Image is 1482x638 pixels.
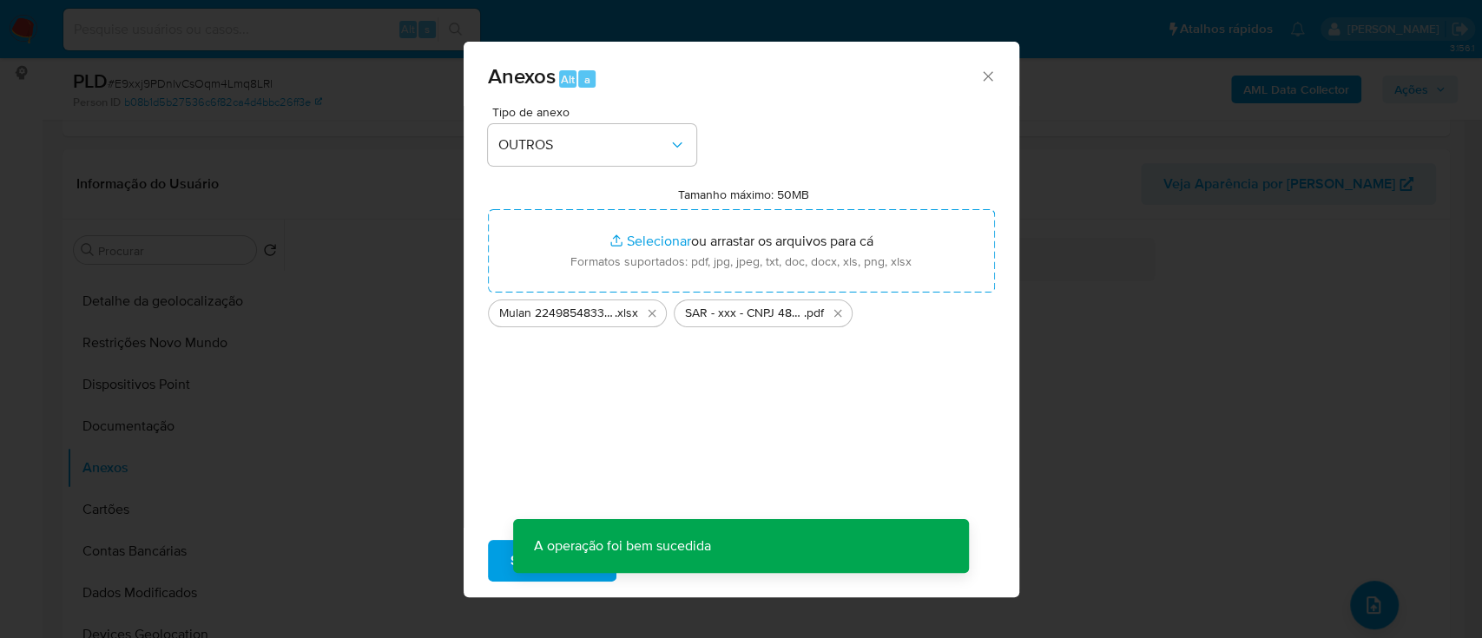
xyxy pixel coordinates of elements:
[510,542,594,580] span: Subir arquivo
[646,542,702,580] span: Cancelar
[561,71,575,88] span: Alt
[488,540,616,582] button: Subir arquivo
[615,305,638,322] span: .xlsx
[513,519,732,573] p: A operação foi bem sucedida
[488,124,696,166] button: OUTROS
[685,305,804,322] span: SAR - xxx - CNPJ 48925268000160 - GB 10 ECOM LTDA
[584,71,590,88] span: a
[492,106,701,118] span: Tipo de anexo
[827,303,848,324] button: Excluir SAR - xxx - CNPJ 48925268000160 - GB 10 ECOM LTDA.pdf
[488,61,556,91] span: Anexos
[488,293,995,327] ul: Arquivos selecionados
[804,305,824,322] span: .pdf
[499,305,615,322] span: Mulan 2249854833_2025_08_26_17_02_48
[498,136,669,154] span: OUTROS
[678,187,809,202] label: Tamanho máximo: 50MB
[979,68,995,83] button: Fechar
[642,303,662,324] button: Excluir Mulan 2249854833_2025_08_26_17_02_48.xlsx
